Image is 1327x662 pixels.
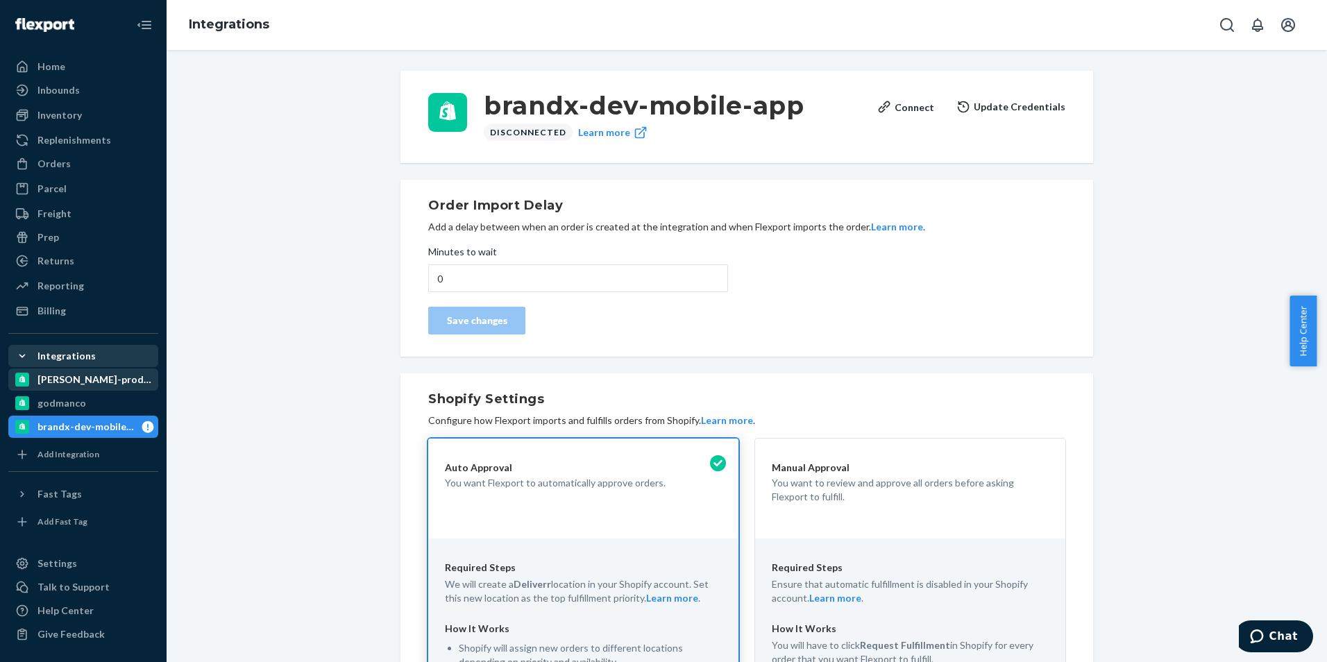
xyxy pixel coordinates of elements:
a: Prep [8,226,158,248]
a: Help Center [8,600,158,622]
p: How It Works [445,622,722,636]
img: Flexport logo [15,18,74,32]
a: Learn more [578,124,648,141]
button: Learn more [871,220,923,234]
a: Settings [8,552,158,575]
a: Inventory [8,104,158,126]
a: Integrations [189,17,269,32]
div: Help Center [37,604,94,618]
h2: Shopify Settings [428,390,1065,408]
a: Returns [8,250,158,272]
p: Required Steps [445,561,722,575]
button: Learn more [646,591,698,605]
div: Orders [37,157,71,171]
button: Integrations [8,345,158,367]
input: Minutes to wait [428,264,728,292]
h3: brandx-dev-mobile-app [484,93,866,118]
button: Talk to Support [8,576,158,598]
div: Prep [37,230,59,244]
div: Replenishments [37,133,111,147]
button: Open Search Box [1213,11,1241,39]
div: Disconnected [484,124,573,141]
p: You want to review and approve all orders before asking Flexport to fulfill. [772,476,1049,504]
p: Required Steps [772,561,1049,575]
div: Integrations [37,349,96,363]
div: Billing [37,304,66,318]
p: Ensure that automatic fulfillment is disabled in your Shopify account. . [772,577,1049,605]
a: Freight [8,203,158,225]
p: How It Works [772,622,1049,636]
strong: Request Fulfillment [860,639,950,651]
div: Talk to Support [37,580,110,594]
div: Returns [37,254,74,268]
a: Replenishments [8,129,158,151]
p: Manual Approval [772,461,1049,475]
p: We will create a location in your Shopify account. Set this new location as the top fulfillment p... [445,577,722,605]
div: Inbounds [37,83,80,97]
button: Close Navigation [130,11,158,39]
div: Settings [37,557,77,570]
div: Reporting [37,279,84,293]
button: Fast Tags [8,483,158,505]
a: Home [8,56,158,78]
h2: Order Import Delay [428,196,1065,214]
button: Help Center [1290,296,1317,366]
div: Add Fast Tag [37,516,87,527]
div: Inventory [37,108,82,122]
div: Parcel [37,182,67,196]
button: Open notifications [1244,11,1271,39]
p: Add a delay between when an order is created at the integration and when Flexport imports the ord... [428,220,1065,234]
a: Parcel [8,178,158,200]
div: godmanco [37,396,86,410]
div: Give Feedback [37,627,105,641]
button: Learn more [701,414,753,427]
div: [PERSON_NAME]-prod-store [37,373,154,387]
a: [PERSON_NAME]-prod-store [8,368,158,391]
div: Save changes [440,314,514,328]
ol: breadcrumbs [178,5,280,45]
button: Update Credentials [956,93,1065,121]
iframe: Opens a widget where you can chat to one of our agents [1239,620,1313,655]
div: brandx-dev-mobile-app [37,420,136,434]
div: Connect [877,100,934,114]
span: Minutes to wait [428,245,497,264]
strong: Deliverr [514,578,551,590]
button: Connect [877,93,934,121]
button: Learn more [809,591,861,605]
a: Orders [8,153,158,175]
div: Freight [37,207,71,221]
a: godmanco [8,392,158,414]
button: Save changes [428,307,525,334]
a: Add Fast Tag [8,511,158,533]
p: You want Flexport to automatically approve orders. [445,476,722,490]
div: Add Integration [37,448,99,460]
p: Auto Approval [445,461,722,475]
a: Inbounds [8,79,158,101]
a: Add Integration [8,443,158,466]
button: Open account menu [1274,11,1302,39]
button: Give Feedback [8,623,158,645]
p: Configure how Flexport imports and fulfills orders from Shopify. . [428,414,1065,427]
a: Reporting [8,275,158,297]
a: brandx-dev-mobile-app [8,416,158,438]
div: Home [37,60,65,74]
a: Billing [8,300,158,322]
div: Fast Tags [37,487,82,501]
